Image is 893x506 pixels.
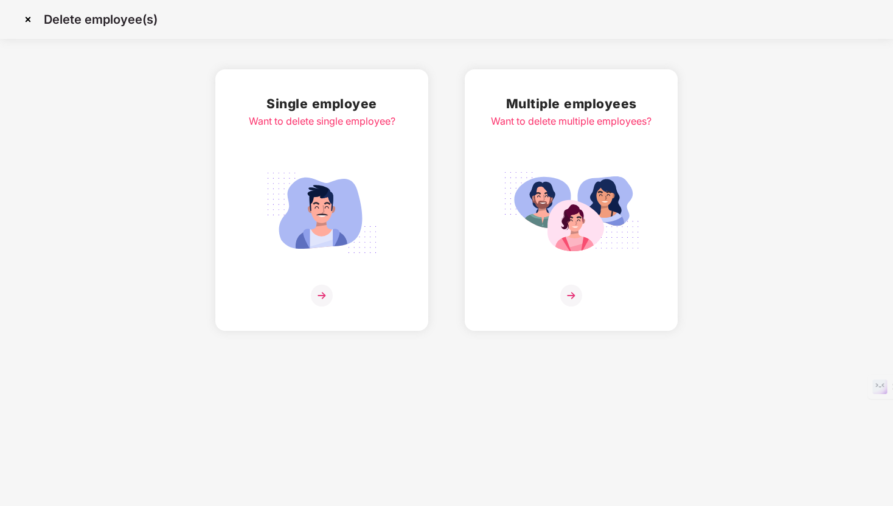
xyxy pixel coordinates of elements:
[491,114,652,129] div: Want to delete multiple employees?
[18,10,38,29] img: svg+xml;base64,PHN2ZyBpZD0iQ3Jvc3MtMzJ4MzIiIHhtbG5zPSJodHRwOi8vd3d3LnczLm9yZy8yMDAwL3N2ZyIgd2lkdG...
[311,285,333,307] img: svg+xml;base64,PHN2ZyB4bWxucz0iaHR0cDovL3d3dy53My5vcmcvMjAwMC9zdmciIHdpZHRoPSIzNiIgaGVpZ2h0PSIzNi...
[254,165,390,260] img: svg+xml;base64,PHN2ZyB4bWxucz0iaHR0cDovL3d3dy53My5vcmcvMjAwMC9zdmciIGlkPSJTaW5nbGVfZW1wbG95ZWUiIH...
[560,285,582,307] img: svg+xml;base64,PHN2ZyB4bWxucz0iaHR0cDovL3d3dy53My5vcmcvMjAwMC9zdmciIHdpZHRoPSIzNiIgaGVpZ2h0PSIzNi...
[491,94,652,114] h2: Multiple employees
[44,12,158,27] p: Delete employee(s)
[249,94,395,114] h2: Single employee
[503,165,639,260] img: svg+xml;base64,PHN2ZyB4bWxucz0iaHR0cDovL3d3dy53My5vcmcvMjAwMC9zdmciIGlkPSJNdWx0aXBsZV9lbXBsb3llZS...
[249,114,395,129] div: Want to delete single employee?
